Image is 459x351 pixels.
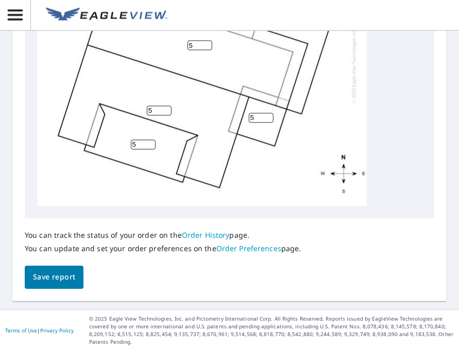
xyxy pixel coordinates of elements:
a: Terms of Use [5,327,37,335]
p: You can track the status of your order on the page. [25,231,301,240]
p: © 2025 Eagle View Technologies, Inc. and Pictometry International Corp. All Rights Reserved. Repo... [89,315,454,346]
a: Privacy Policy [40,327,74,335]
a: Order Preferences [216,244,281,254]
a: EV Logo [40,2,174,29]
a: Order History [182,231,230,240]
p: | [5,328,74,334]
img: EV Logo [46,8,167,23]
span: Save report [33,271,75,284]
p: You can update and set your order preferences on the page. [25,244,301,254]
button: Save report [25,266,83,289]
